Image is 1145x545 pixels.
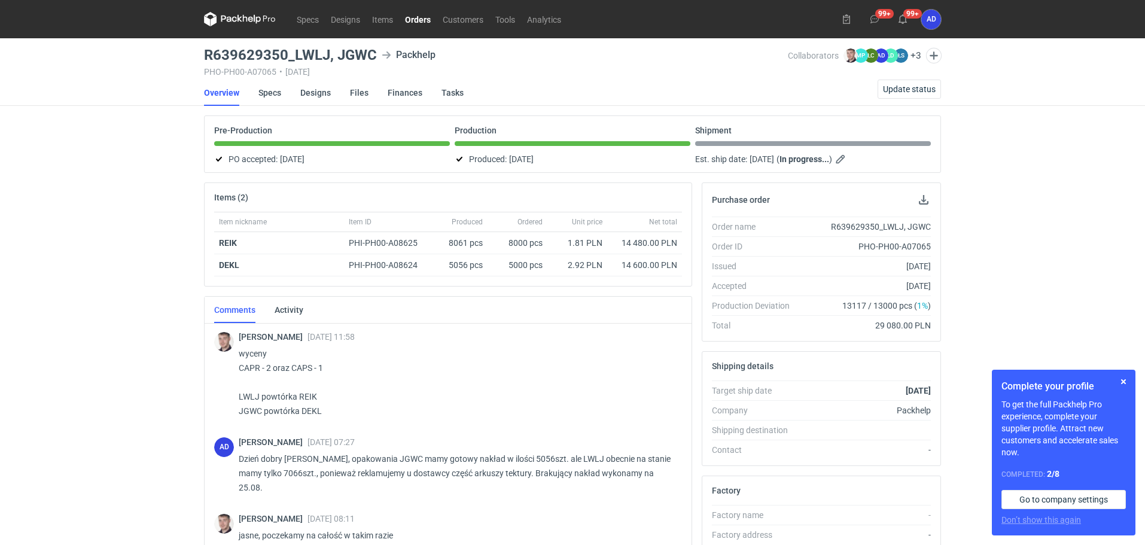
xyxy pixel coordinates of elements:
button: Edit collaborators [926,48,942,63]
div: 5000 pcs [488,254,547,276]
div: 14 480.00 PLN [612,237,677,249]
span: Produced [452,217,483,227]
div: Target ship date [712,385,799,397]
span: [DATE] [750,152,774,166]
img: Maciej Sikora [843,48,858,63]
button: 99+ [893,10,912,29]
h2: Shipping details [712,361,774,371]
div: PHI-PH00-A08624 [349,259,429,271]
a: Overview [204,80,239,106]
a: Go to company settings [1001,490,1126,509]
em: ) [829,154,832,164]
img: Maciej Sikora [214,332,234,352]
button: Skip for now [1116,375,1131,389]
svg: Packhelp Pro [204,12,276,26]
button: Update status [878,80,941,99]
em: ( [776,154,779,164]
h3: R639629350_LWLJ, JGWC [204,48,377,62]
a: Customers [437,12,489,26]
button: Edit estimated shipping date [835,152,849,166]
button: AD [921,10,941,29]
div: 14 600.00 PLN [612,259,677,271]
div: Factory name [712,509,799,521]
p: Dzień dobry [PERSON_NAME], opakowania JGWC mamy gotowy nakład w ilości 5056szt. ale LWLJ obecnie ... [239,452,672,495]
div: Anita Dolczewska [214,437,234,457]
div: Accepted [712,280,799,292]
p: wyceny CAPR - 2 oraz CAPS - 1 LWLJ powtórka REIK JGWC powtórka DEKL [239,346,672,418]
img: Maciej Sikora [214,514,234,534]
button: Don’t show this again [1001,514,1081,526]
figcaption: ŁD [884,48,898,63]
div: Packhelp [799,404,931,416]
p: To get the full Packhelp Pro experience, complete your supplier profile. Attract new customers an... [1001,398,1126,458]
h1: Complete your profile [1001,379,1126,394]
div: - [799,509,931,521]
span: Update status [883,85,936,93]
span: [PERSON_NAME] [239,437,307,447]
div: Completed: [1001,468,1126,480]
h2: Purchase order [712,195,770,205]
strong: In progress... [779,154,829,164]
p: Production [455,126,497,135]
span: [DATE] [509,152,534,166]
span: Collaborators [788,51,839,60]
a: Designs [325,12,366,26]
button: +3 [910,50,921,61]
button: 99+ [865,10,884,29]
button: Download PO [916,193,931,207]
p: Pre-Production [214,126,272,135]
div: Packhelp [382,48,436,62]
div: [DATE] [799,280,931,292]
div: Production Deviation [712,300,799,312]
div: Company [712,404,799,416]
div: PHO-PH00-A07065 [799,240,931,252]
span: [PERSON_NAME] [239,514,307,523]
span: [PERSON_NAME] [239,332,307,342]
span: • [279,67,282,77]
span: Ordered [517,217,543,227]
a: Activity [275,297,303,323]
div: PHI-PH00-A08625 [349,237,429,249]
div: Issued [712,260,799,272]
a: Specs [291,12,325,26]
div: 2.92 PLN [552,259,602,271]
span: 1% [917,301,928,310]
div: Produced: [455,152,690,166]
strong: [DATE] [906,386,931,395]
span: 13117 / 13000 pcs ( ) [842,300,931,312]
a: Tools [489,12,521,26]
span: Item nickname [219,217,267,227]
span: Net total [649,217,677,227]
a: Analytics [521,12,567,26]
span: Item ID [349,217,371,227]
div: Total [712,319,799,331]
span: Unit price [572,217,602,227]
div: PHO-PH00-A07065 [DATE] [204,67,788,77]
a: Tasks [441,80,464,106]
a: Items [366,12,399,26]
span: [DATE] [280,152,304,166]
div: 5056 pcs [434,254,488,276]
div: Shipping destination [712,424,799,436]
div: Order name [712,221,799,233]
span: [DATE] 08:11 [307,514,355,523]
div: PO accepted: [214,152,450,166]
strong: 2 / 8 [1047,469,1059,479]
div: R639629350_LWLJ, JGWC [799,221,931,233]
a: Designs [300,80,331,106]
a: Specs [258,80,281,106]
div: Contact [712,444,799,456]
div: Factory address [712,529,799,541]
div: - [799,444,931,456]
figcaption: AD [214,437,234,457]
div: Anita Dolczewska [921,10,941,29]
figcaption: ŁS [894,48,908,63]
div: - [799,529,931,541]
figcaption: ŁC [864,48,878,63]
span: [DATE] 11:58 [307,332,355,342]
div: 1.81 PLN [552,237,602,249]
div: 29 080.00 PLN [799,319,931,331]
strong: REIK [219,238,237,248]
